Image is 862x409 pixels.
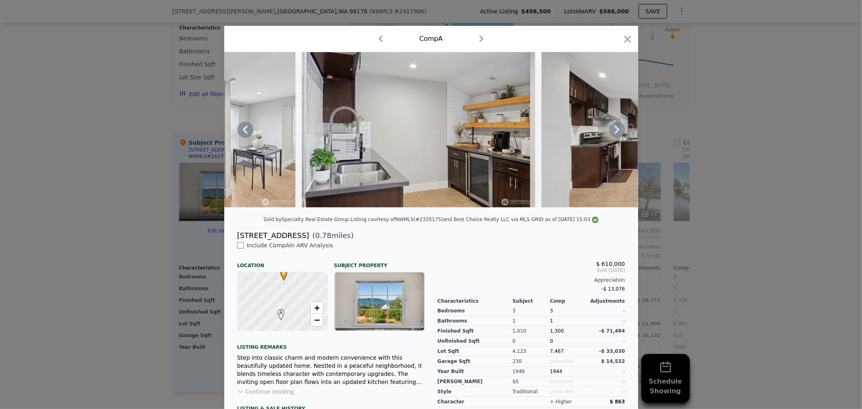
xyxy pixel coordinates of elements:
div: Traditional [512,387,550,397]
span: 7,467 [550,348,564,354]
span: 1,300 [550,328,564,334]
div: - [588,387,625,397]
div: Step into classic charm and modern convenience with this beautifully updated home. Nestled in a p... [237,354,425,386]
div: 1948 [512,367,550,377]
div: 4,123 [512,346,550,356]
div: 1 [550,316,588,326]
div: Year Built [438,367,513,377]
div: - [588,336,625,346]
div: Finished Sqft [438,326,513,336]
div: + higher [550,398,572,405]
div: Listing courtesy of NWMLS (#2335175) and Best Choice Realty LLC via MLS GRID as of [DATE] 15:03 [350,217,598,222]
div: 1 [512,316,550,326]
a: Zoom out [311,314,323,326]
span: 0.78 [315,231,331,240]
div: 230 [512,356,550,367]
span: A [276,309,287,316]
span: Include Comp A in ARV Analysis [244,242,336,249]
div: Sold by Specialty Real Estate Group . [263,217,350,222]
span: 0 [550,338,553,344]
img: Property Img [302,52,535,207]
div: Unspecified [550,356,588,367]
div: Comp A [419,34,443,44]
div: 1,010 [512,326,550,336]
div: character [438,397,513,407]
div: - [588,367,625,377]
span: − [314,315,319,325]
div: $0 [512,377,550,387]
span: $ 610,000 [596,261,625,267]
div: Subject [512,298,550,304]
span: -$ 71,484 [599,328,625,334]
a: Zoom in [311,302,323,314]
img: Property Img [542,52,774,207]
img: NWMLS Logo [592,217,599,223]
div: • [278,270,283,274]
div: [STREET_ADDRESS] [237,230,309,241]
div: Bedrooms [438,306,513,316]
div: - [588,377,625,387]
div: Unfinished Sqft [438,336,513,346]
div: Unspecified [550,377,588,387]
div: Listing remarks [237,337,425,350]
div: A [276,309,280,314]
div: Bathrooms [438,316,513,326]
div: Subject Property [334,256,425,269]
div: Characteristics [438,298,513,304]
span: + [314,303,319,313]
span: 3 [550,308,553,314]
div: Style [438,387,513,397]
span: -$ 13,076 [602,286,625,292]
button: Continue reading [237,388,294,396]
div: 1944 [550,367,588,377]
div: 3 [512,306,550,316]
div: - [588,316,625,326]
span: • [278,267,289,279]
span: ( miles) [309,230,354,241]
div: 0 [512,336,550,346]
div: Appreciation [438,277,625,283]
div: Unspecified [550,387,588,397]
div: Comp [550,298,588,304]
span: $ 14,532 [601,358,625,364]
div: [PERSON_NAME] [438,377,513,387]
div: Garage Sqft [438,356,513,367]
span: $ 863 [610,399,625,405]
div: Lot Sqft [438,346,513,356]
span: -$ 33,030 [599,348,625,354]
span: Sold [DATE] [438,267,625,274]
div: - [588,306,625,316]
div: Location [237,256,328,269]
div: Adjustments [588,298,625,304]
